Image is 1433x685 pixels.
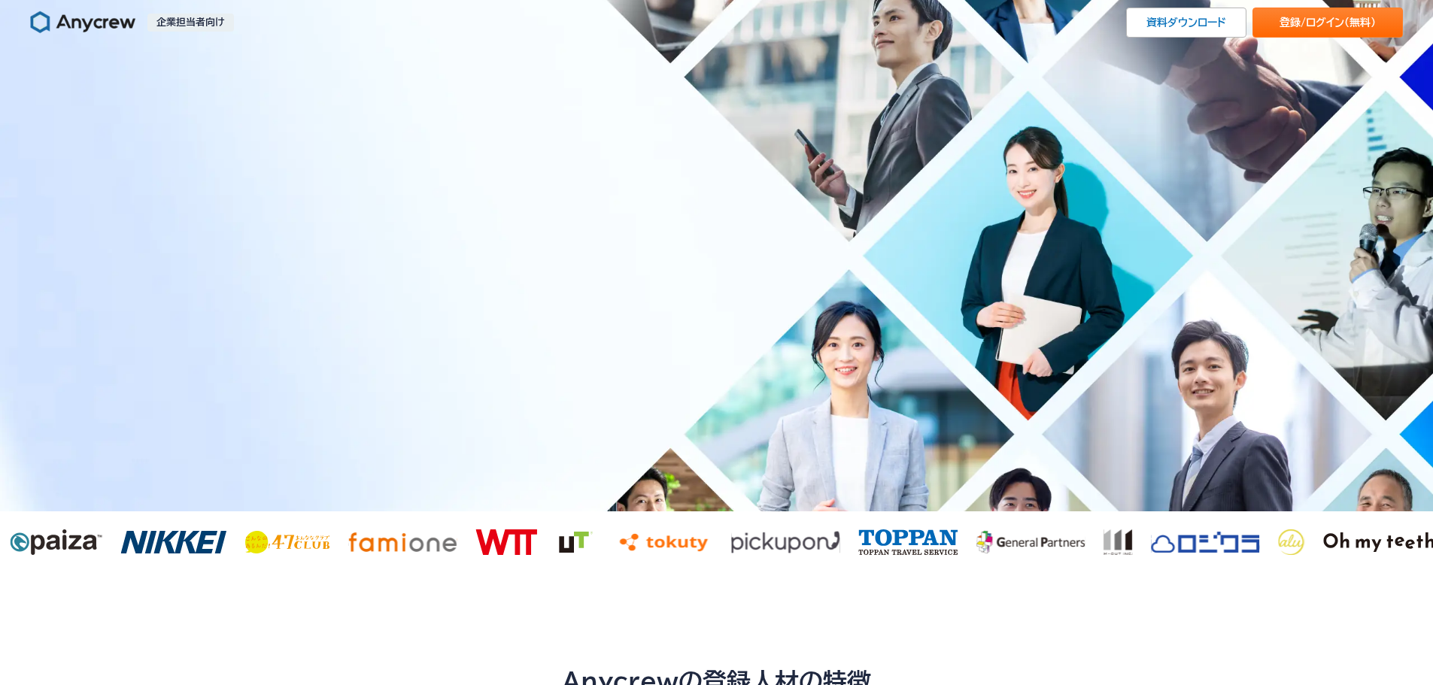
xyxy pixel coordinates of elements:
[147,14,234,32] p: 企業担当者向け
[858,529,958,555] img: toppan
[244,531,329,553] img: 47club
[730,529,839,555] img: pickupon
[30,11,135,35] img: Anycrew
[1103,529,1132,555] img: ロジクラ
[1344,17,1376,28] span: （無料）
[1252,8,1403,38] a: 登録/ログイン（無料）
[120,531,226,553] img: nikkei
[1150,529,1259,555] img: General Partners
[614,529,712,555] img: tokuty
[348,529,457,555] img: famione
[554,529,596,555] img: ut
[475,529,536,555] img: wtt
[976,529,1085,555] img: m-out inc.
[1277,529,1304,555] img: alu
[1126,8,1246,38] a: 資料ダウンロード
[9,529,102,555] img: paiza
